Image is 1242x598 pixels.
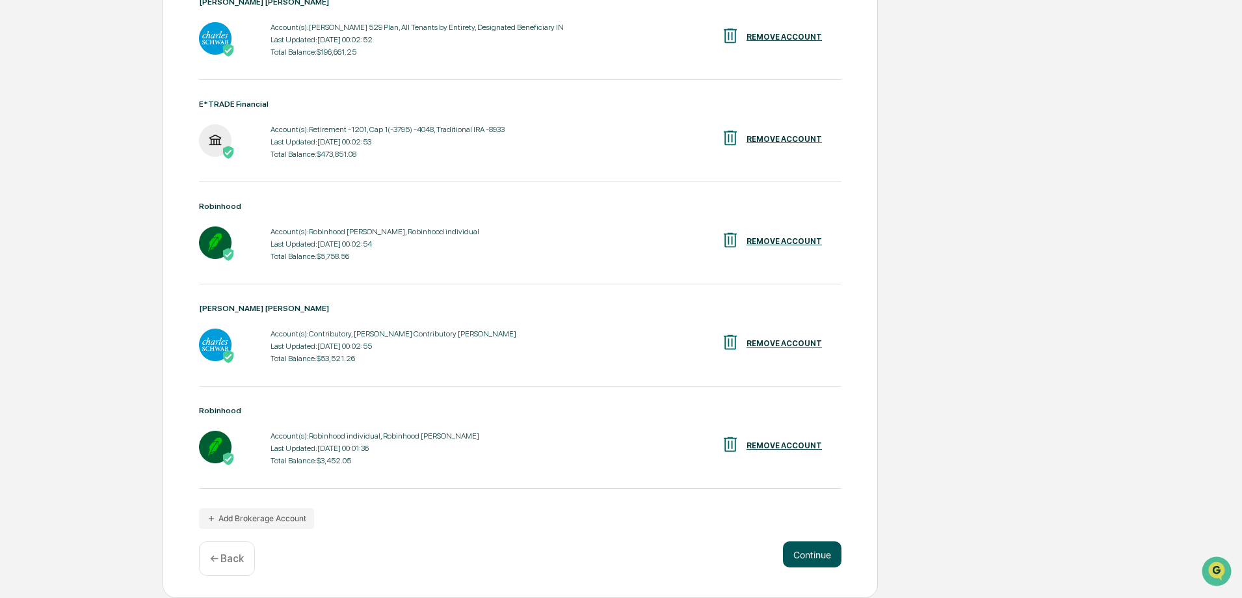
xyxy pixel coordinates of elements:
[271,150,505,159] div: Total Balance: $473,851.08
[27,100,51,123] img: 8933085812038_c878075ebb4cc5468115_72.jpg
[747,33,822,42] div: REMOVE ACCOUNT
[271,342,516,351] div: Last Updated: [DATE] 00:02:55
[129,323,157,333] span: Pylon
[199,226,231,259] img: Robinhood - Active
[1200,555,1235,590] iframe: Open customer support
[89,261,166,284] a: 🗄️Attestations
[92,322,157,333] a: Powered byPylon
[26,178,36,188] img: 1746055101610-c473b297-6a78-478c-a979-82029cc54cd1
[26,291,82,304] span: Data Lookup
[94,267,105,278] div: 🗄️
[222,350,235,363] img: Active
[221,103,237,119] button: Start new chat
[13,200,34,221] img: Jessica Sacks
[115,177,142,187] span: [DATE]
[199,100,841,109] div: E*TRADE Financial
[720,333,740,352] img: REMOVE ACCOUNT
[107,266,161,279] span: Attestations
[222,452,235,465] img: Active
[271,23,564,32] div: Account(s): [PERSON_NAME] 529 Plan, All Tenants by Entirety, Designated Beneficiary IN
[199,508,314,529] button: Add Brokerage Account
[13,100,36,123] img: 1746055101610-c473b297-6a78-478c-a979-82029cc54cd1
[59,113,179,123] div: We're available if you need us!
[222,248,235,261] img: Active
[108,177,112,187] span: •
[271,329,516,338] div: Account(s): Contributory, [PERSON_NAME] Contributory [PERSON_NAME]
[13,292,23,303] div: 🔎
[271,252,479,261] div: Total Balance: $5,758.56
[202,142,237,157] button: See all
[271,239,479,249] div: Last Updated: [DATE] 00:02:54
[8,286,87,309] a: 🔎Data Lookup
[747,441,822,450] div: REMOVE ACCOUNT
[210,552,244,565] p: ← Back
[59,100,213,113] div: Start new chat
[222,44,235,57] img: Active
[222,146,235,159] img: Active
[40,212,105,223] span: [PERSON_NAME]
[13,27,237,48] p: How can we help?
[199,124,231,157] img: E*TRADE Financial - Active
[26,266,84,279] span: Preclearance
[108,212,112,223] span: •
[271,431,479,441] div: Account(s): Robinhood individual, Robinhood [PERSON_NAME]
[271,444,479,453] div: Last Updated: [DATE] 00:01:36
[747,237,822,246] div: REMOVE ACCOUNT
[720,230,740,250] img: REMOVE ACCOUNT
[13,267,23,278] div: 🖐️
[199,22,231,55] img: Charles Schwab - Active
[271,125,505,134] div: Account(s): Retirement -1201, Cap 1(-3795) -4048, Traditional IRA -8933
[115,212,142,223] span: [DATE]
[747,339,822,348] div: REMOVE ACCOUNT
[271,35,564,44] div: Last Updated: [DATE] 00:02:52
[199,431,231,463] img: Robinhood - Active
[13,165,34,185] img: Jack Rasmussen
[783,541,841,567] button: Continue
[747,135,822,144] div: REMOVE ACCOUNT
[271,354,516,363] div: Total Balance: $53,521.26
[40,177,105,187] span: [PERSON_NAME]
[13,144,87,155] div: Past conversations
[199,304,841,313] div: [PERSON_NAME] [PERSON_NAME]
[271,456,479,465] div: Total Balance: $3,452.05
[199,202,841,211] div: Robinhood
[720,26,740,46] img: REMOVE ACCOUNT
[199,406,841,415] div: Robinhood
[199,329,231,361] img: Charles Schwab - Active
[720,128,740,148] img: REMOVE ACCOUNT
[720,435,740,454] img: REMOVE ACCOUNT
[8,261,89,284] a: 🖐️Preclearance
[271,48,564,57] div: Total Balance: $196,661.25
[271,137,505,146] div: Last Updated: [DATE] 00:02:53
[271,227,479,236] div: Account(s): Robinhood [PERSON_NAME], Robinhood individual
